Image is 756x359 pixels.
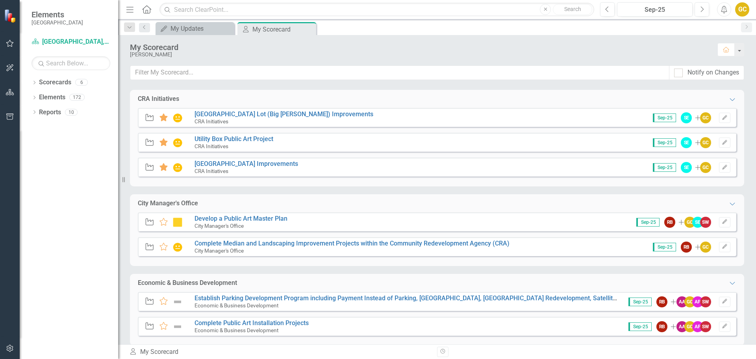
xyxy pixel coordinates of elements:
[172,138,183,147] img: In Progress
[65,109,78,115] div: 10
[172,297,183,307] img: Not Defined
[653,163,676,172] span: Sep-25
[564,6,581,12] span: Search
[39,78,71,87] a: Scorecards
[69,94,85,101] div: 172
[172,322,183,331] img: Not Defined
[700,137,711,148] div: GC
[129,348,431,357] div: My Scorecard
[628,322,652,331] span: Sep-25
[681,137,692,148] div: SE
[195,327,278,333] small: Economic & Business Development
[195,247,244,254] small: City Manager's Office
[252,24,314,34] div: My Scorecard
[75,79,88,86] div: 6
[684,217,695,228] div: GC
[700,321,711,332] div: SW
[195,143,228,149] small: CRA Initiatives
[681,112,692,123] div: SE
[130,52,710,58] div: [PERSON_NAME]
[31,19,83,26] small: [GEOGRAPHIC_DATA]
[684,296,695,307] div: GC
[700,217,711,228] div: SW
[195,168,228,174] small: CRA Initiatives
[170,24,232,33] div: My Updates
[172,218,183,227] img: In Progress or Needs Work
[628,298,652,306] span: Sep-25
[39,93,65,102] a: Elements
[653,138,676,147] span: Sep-25
[653,113,676,122] span: Sep-25
[195,160,298,167] a: [GEOGRAPHIC_DATA] Improvements
[687,68,739,77] div: Notify on Changes
[138,199,198,208] div: City Manager's Office
[553,4,592,15] button: Search
[138,279,237,288] div: Economic & Business Development
[656,296,667,307] div: RB
[195,240,510,247] a: Complete Median and Landscaping Improvement Projects within the Community Redevelopment Agency (CRA)
[700,162,711,173] div: GC
[700,242,711,253] div: GC
[4,9,18,22] img: ClearPoint Strategy
[31,10,83,19] span: Elements
[617,2,693,17] button: Sep-25
[172,242,183,252] img: In Progress
[684,321,695,332] div: GC
[172,113,183,123] img: In Progress
[130,43,710,52] div: My Scorecard
[700,296,711,307] div: SW
[700,112,711,123] div: GC
[195,110,373,118] a: [GEOGRAPHIC_DATA] Lot (Big [PERSON_NAME]) Improvements
[195,135,273,143] a: Utility Box Public Art Project
[31,56,110,70] input: Search Below...
[676,321,687,332] div: AA
[664,217,675,228] div: RB
[195,215,287,222] a: Develop a Public Art Master Plan
[130,65,669,80] input: Filter My Scorecard...
[31,37,110,47] a: [GEOGRAPHIC_DATA], [GEOGRAPHIC_DATA] Business Initiatives
[159,3,594,17] input: Search ClearPoint...
[735,2,749,17] button: GC
[653,243,676,251] span: Sep-25
[195,319,309,327] a: Complete Public Art Installation Projects
[692,217,703,228] div: SE
[656,321,667,332] div: RB
[620,5,690,15] div: Sep-25
[195,118,228,125] small: CRA Initiatives
[195,302,278,309] small: Economic & Business Development
[138,95,179,104] div: CRA Initiatives
[157,24,232,33] a: My Updates
[195,223,244,229] small: City Manager's Office
[692,321,703,332] div: AP
[681,242,692,253] div: RB
[172,163,183,172] img: In Progress
[676,296,687,307] div: AA
[692,296,703,307] div: AP
[681,162,692,173] div: SE
[636,218,660,227] span: Sep-25
[39,108,61,117] a: Reports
